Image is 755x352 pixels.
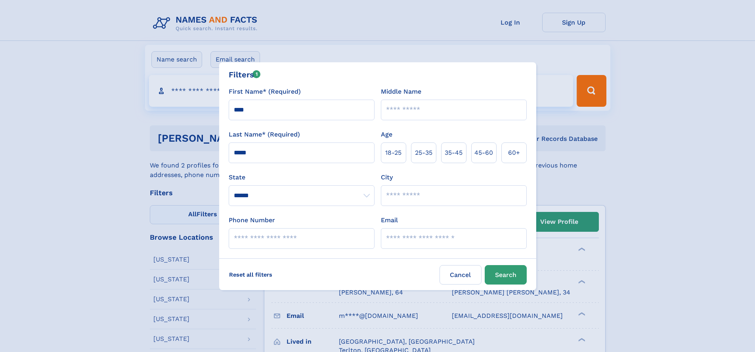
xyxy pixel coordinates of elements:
label: City [381,173,393,182]
span: 45‑60 [474,148,493,158]
span: 60+ [508,148,520,158]
label: Middle Name [381,87,421,96]
label: First Name* (Required) [229,87,301,96]
div: Filters [229,69,261,81]
span: 25‑35 [415,148,432,158]
label: State [229,173,375,182]
label: Reset all filters [224,265,277,284]
label: Cancel [440,265,482,285]
label: Last Name* (Required) [229,130,300,139]
span: 18‑25 [385,148,401,158]
button: Search [485,265,527,285]
span: 35‑45 [445,148,463,158]
label: Phone Number [229,215,275,225]
label: Email [381,215,398,225]
label: Age [381,130,392,139]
